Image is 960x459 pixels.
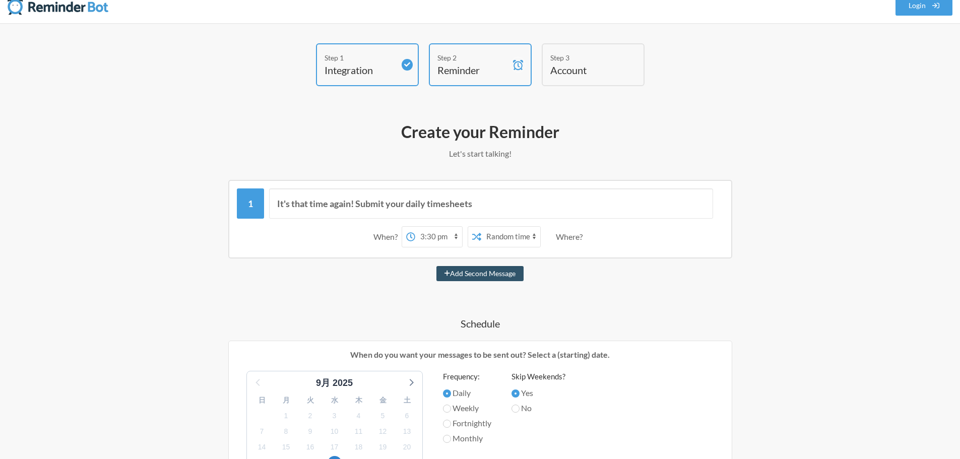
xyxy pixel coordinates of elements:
div: 火 [298,392,323,408]
span: 2025年10月13日月曜日 [400,424,414,438]
button: Add Second Message [436,266,524,281]
input: Fortnightly [443,420,451,428]
h4: Schedule [188,316,773,331]
label: Fortnightly [443,417,491,429]
span: 2025年10月5日日曜日 [376,409,390,423]
span: 2025年10月6日月曜日 [400,409,414,423]
h4: Integration [325,63,395,77]
input: Message [269,188,713,219]
span: 2025年10月8日水曜日 [279,424,293,438]
h2: Create your Reminder [188,121,773,143]
label: Daily [443,387,491,399]
span: 2025年10月14日火曜日 [255,440,269,454]
span: 2025年10月9日木曜日 [303,424,317,438]
div: 9月 2025 [312,376,357,390]
label: Weekly [443,402,491,414]
span: 2025年10月16日木曜日 [303,440,317,454]
span: 2025年10月10日金曜日 [328,424,342,438]
label: Skip Weekends? [511,371,565,382]
span: 2025年10月15日水曜日 [279,440,293,454]
div: 月 [274,392,298,408]
input: No [511,405,520,413]
p: Let's start talking! [188,148,773,160]
span: 2025年10月17日金曜日 [328,440,342,454]
div: Step 2 [437,52,508,63]
div: Where? [556,226,587,247]
span: 2025年10月20日月曜日 [400,440,414,454]
div: Step 3 [550,52,621,63]
input: Weekly [443,405,451,413]
span: 2025年10月3日金曜日 [328,409,342,423]
label: Monthly [443,432,491,444]
span: 2025年10月19日日曜日 [376,440,390,454]
div: 木 [347,392,371,408]
span: 2025年10月2日木曜日 [303,409,317,423]
label: Frequency: [443,371,491,382]
input: Daily [443,389,451,398]
label: No [511,402,565,414]
span: 2025年10月1日水曜日 [279,409,293,423]
span: 2025年10月4日土曜日 [352,409,366,423]
span: 2025年10月12日日曜日 [376,424,390,438]
input: Yes [511,389,520,398]
div: When? [373,226,402,247]
div: 日 [250,392,274,408]
div: 水 [323,392,347,408]
div: 金 [371,392,395,408]
div: Step 1 [325,52,395,63]
input: Monthly [443,435,451,443]
span: 2025年10月7日火曜日 [255,424,269,438]
label: Yes [511,387,565,399]
span: 2025年10月11日土曜日 [352,424,366,438]
h4: Account [550,63,621,77]
p: When do you want your messages to be sent out? Select a (starting) date. [236,349,724,361]
h4: Reminder [437,63,508,77]
div: 土 [395,392,419,408]
span: 2025年10月18日土曜日 [352,440,366,454]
